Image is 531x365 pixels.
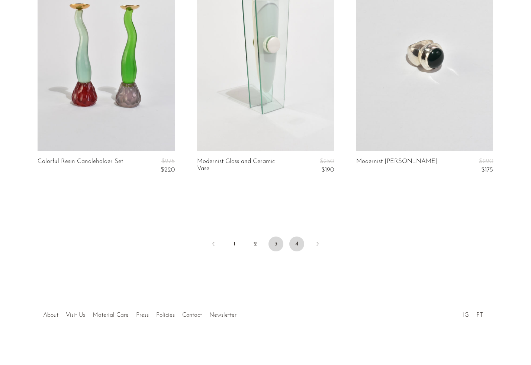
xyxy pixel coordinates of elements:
a: Press [136,312,149,318]
a: Contact [182,312,202,318]
span: $175 [481,167,493,173]
a: 1 [227,237,242,251]
ul: Quick links [39,306,240,320]
span: $220 [479,158,493,164]
span: $275 [161,158,175,164]
ul: Social Medias [459,306,487,320]
a: Next [310,237,325,253]
a: Modernist Glass and Ceramic Vase [197,158,289,173]
span: $190 [321,167,334,173]
a: 4 [289,237,304,251]
span: $220 [161,167,175,173]
a: Policies [156,312,175,318]
a: IG [463,312,469,318]
a: PT [476,312,483,318]
a: Modernist [PERSON_NAME] [356,158,438,173]
a: Visit Us [66,312,85,318]
a: About [43,312,58,318]
span: 3 [268,237,283,251]
a: 2 [248,237,263,251]
a: Colorful Resin Candleholder Set [38,158,123,173]
a: Material Care [93,312,129,318]
span: $250 [320,158,334,164]
a: Previous [206,237,221,253]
